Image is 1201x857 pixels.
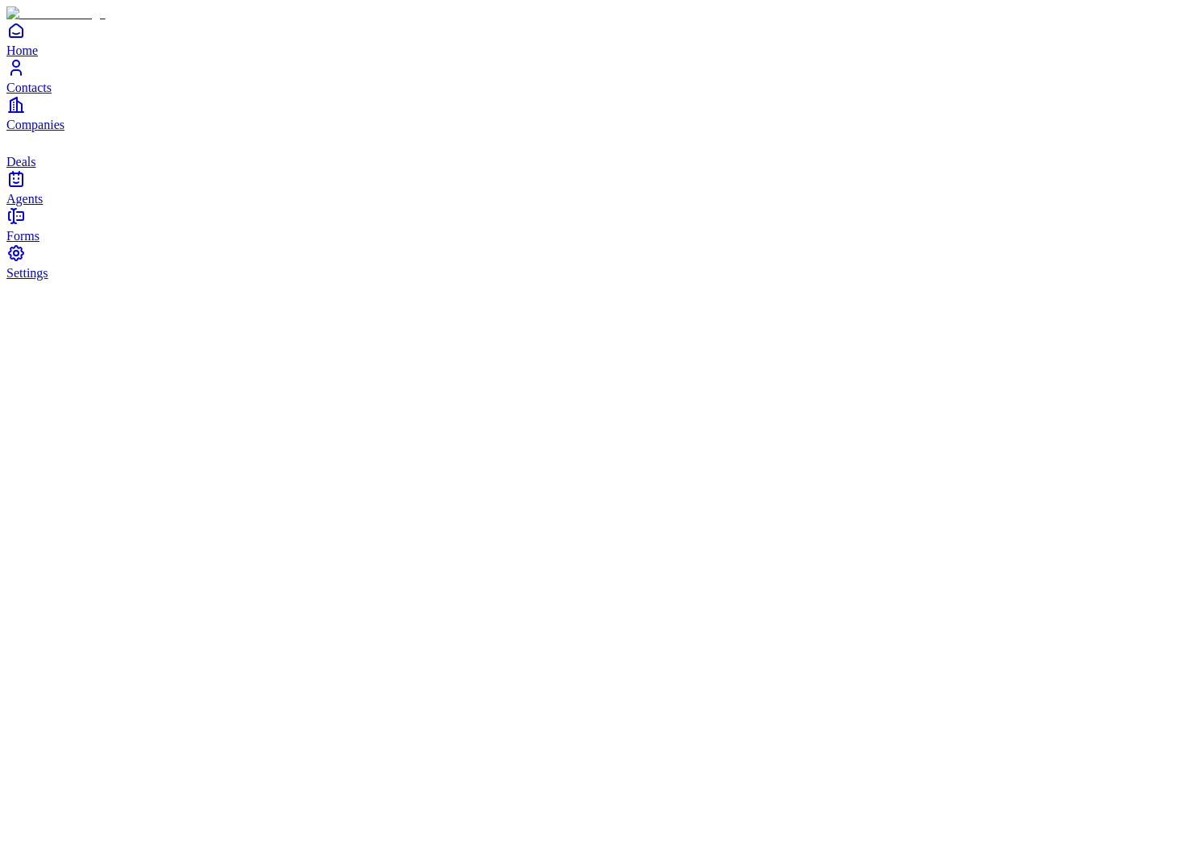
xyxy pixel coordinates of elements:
[6,132,1195,168] a: deals
[6,266,48,280] span: Settings
[6,229,39,243] span: Forms
[6,169,1195,206] a: Agents
[6,155,35,168] span: Deals
[6,6,106,21] img: Item Brain Logo
[6,44,38,57] span: Home
[6,243,1195,280] a: Settings
[6,192,43,206] span: Agents
[6,118,64,131] span: Companies
[6,58,1195,94] a: Contacts
[6,21,1195,57] a: Home
[6,81,52,94] span: Contacts
[6,95,1195,131] a: Companies
[6,206,1195,243] a: Forms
